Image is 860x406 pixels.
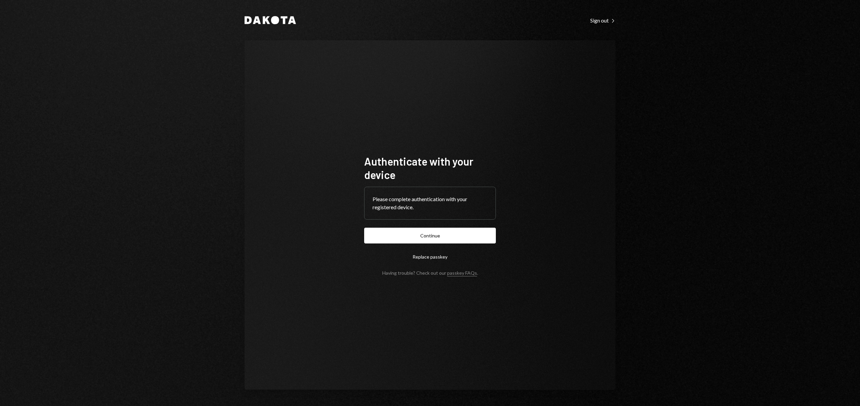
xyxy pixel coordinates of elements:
a: Sign out [590,16,615,24]
div: Sign out [590,17,615,24]
div: Having trouble? Check out our . [382,270,478,276]
button: Continue [364,228,496,243]
h1: Authenticate with your device [364,154,496,181]
button: Replace passkey [364,249,496,265]
a: passkey FAQs [447,270,477,276]
div: Please complete authentication with your registered device. [373,195,487,211]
